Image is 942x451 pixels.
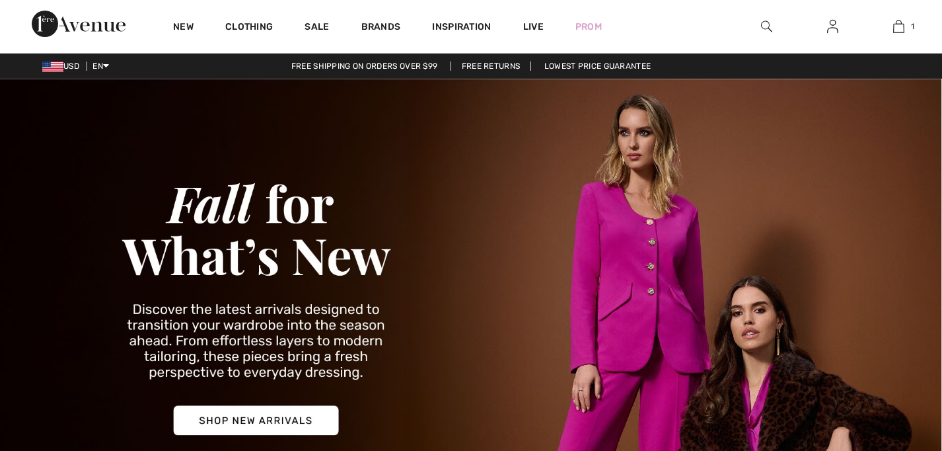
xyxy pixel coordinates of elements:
span: EN [92,61,109,71]
a: Free Returns [451,61,532,71]
a: Free shipping on orders over $99 [281,61,449,71]
img: US Dollar [42,61,63,72]
a: Lowest Price Guarantee [534,61,662,71]
img: 1ère Avenue [32,11,126,37]
a: Prom [575,20,602,34]
img: My Bag [893,19,904,34]
a: Live [523,20,544,34]
a: Sale [305,21,329,35]
a: New [173,21,194,35]
a: Clothing [225,21,273,35]
img: search the website [761,19,772,34]
a: Sign In [816,19,849,35]
span: 1 [911,20,914,32]
img: My Info [827,19,838,34]
span: USD [42,61,85,71]
a: Brands [361,21,401,35]
a: 1 [866,19,931,34]
span: Inspiration [432,21,491,35]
